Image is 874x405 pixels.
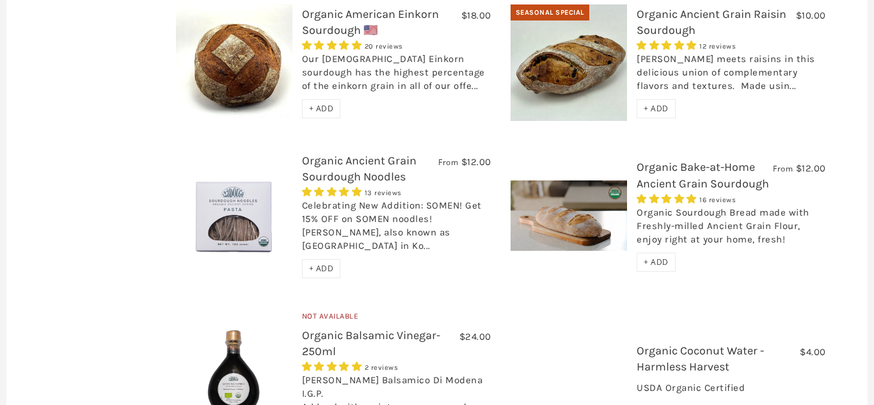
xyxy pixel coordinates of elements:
a: Organic Ancient Grain Raisin Sourdough [637,7,786,37]
span: $12.00 [796,163,826,174]
div: Seasonal Special [511,4,589,21]
div: Our [DEMOGRAPHIC_DATA] Einkorn sourdough has the highest percentage of the einkorn grain in all o... [302,52,491,99]
a: Organic Bake-at-Home Ancient Grain Sourdough [637,160,769,190]
div: Not Available [302,310,491,328]
span: 13 reviews [365,189,402,197]
span: 4.95 stars [302,40,365,51]
span: 16 reviews [699,196,736,204]
a: Organic Balsamic Vinegar-250ml [302,328,440,358]
img: Organic Ancient Grain Raisin Sourdough [511,4,627,121]
span: + ADD [644,257,669,267]
span: From [773,163,793,174]
span: $18.00 [461,10,491,21]
span: $4.00 [800,346,826,358]
a: Organic American Einkorn Sourdough 🇺🇸 [302,7,439,37]
div: + ADD [637,253,676,272]
div: [PERSON_NAME] meets raisins in this delicious union of complementary flavors and textures. Made u... [637,52,826,99]
img: Organic Bake-at-Home Ancient Grain Sourdough [511,180,627,251]
span: 4.85 stars [302,186,365,198]
img: Organic American Einkorn Sourdough 🇺🇸 [176,4,292,121]
div: Celebrating New Addition: SOMEN! Get 15% OFF on SOMEN noodles! [PERSON_NAME], also known as [GEOG... [302,199,491,259]
span: + ADD [309,103,334,114]
span: 2 reviews [365,363,399,372]
span: 5.00 stars [637,40,699,51]
span: 4.75 stars [637,193,699,205]
img: Organic Ancient Grain Sourdough Noodles [176,157,292,274]
div: USDA Organic Certified [637,381,826,401]
span: 12 reviews [699,42,736,51]
a: Organic Coconut Water - Harmless Harvest [637,344,764,374]
span: + ADD [309,263,334,274]
div: + ADD [302,259,341,278]
span: 20 reviews [365,42,403,51]
a: Organic Ancient Grain Sourdough Noodles [302,154,417,184]
div: + ADD [637,99,676,118]
span: 5.00 stars [302,361,365,372]
span: From [438,157,458,168]
span: + ADD [644,103,669,114]
span: $12.00 [461,156,491,168]
div: Organic Sourdough Bread made with Freshly-milled Ancient Grain Flour, enjoy right at your home, f... [637,206,826,253]
span: $10.00 [796,10,826,21]
div: + ADD [302,99,341,118]
span: $24.00 [459,331,491,342]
